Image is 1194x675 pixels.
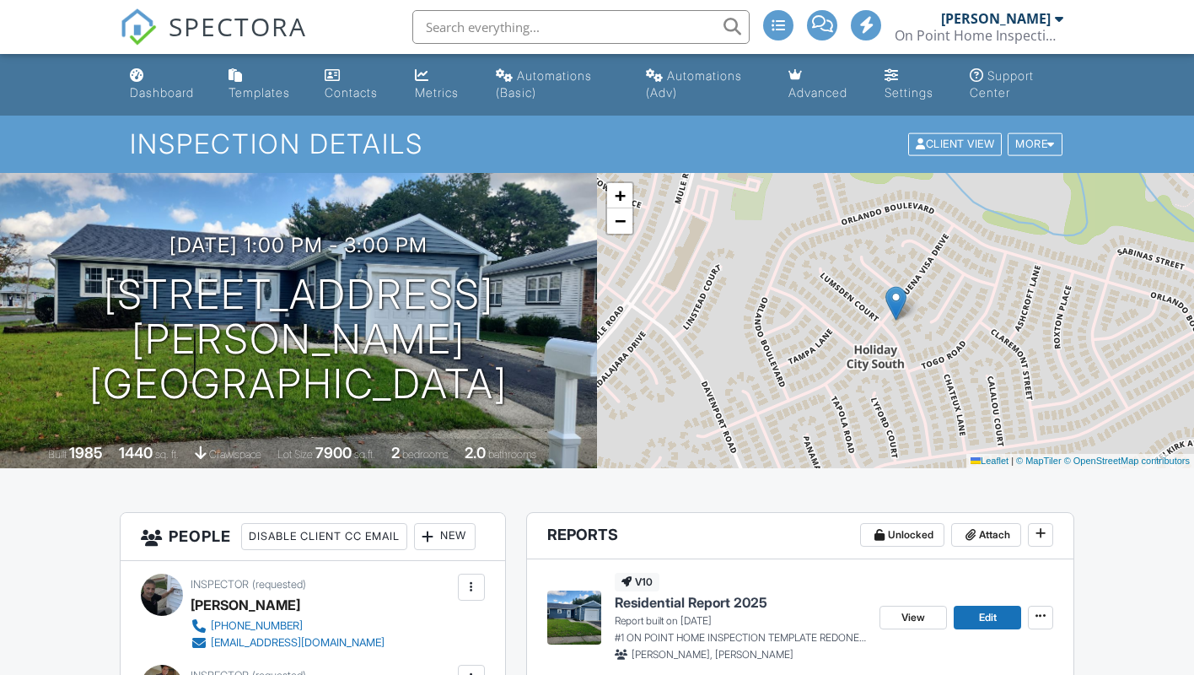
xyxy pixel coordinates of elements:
[191,592,300,618] div: [PERSON_NAME]
[391,444,400,462] div: 2
[169,234,428,256] h3: [DATE] 1:00 pm - 3:00 pm
[963,61,1072,109] a: Support Center
[782,61,863,109] a: Advanced
[211,619,303,633] div: [PHONE_NUMBER]
[885,85,933,100] div: Settings
[1064,456,1190,466] a: © OpenStreetMap contributors
[252,578,306,591] span: (requested)
[615,185,626,206] span: +
[48,448,67,461] span: Built
[169,8,307,44] span: SPECTORA
[415,85,459,100] div: Metrics
[414,523,476,550] div: New
[318,61,395,109] a: Contacts
[639,61,768,109] a: Automations (Advanced)
[489,61,627,109] a: Automations (Basic)
[941,10,1051,27] div: [PERSON_NAME]
[119,444,153,462] div: 1440
[496,68,592,100] div: Automations (Basic)
[646,68,742,100] div: Automations (Adv)
[354,448,375,461] span: sq.ft.
[615,210,626,231] span: −
[27,273,570,406] h1: [STREET_ADDRESS][PERSON_NAME] [GEOGRAPHIC_DATA]
[908,133,1002,156] div: Client View
[607,208,632,234] a: Zoom out
[155,448,179,461] span: sq. ft.
[488,448,536,461] span: bathrooms
[885,286,906,321] img: Marker
[229,85,290,100] div: Templates
[130,129,1063,159] h1: Inspection Details
[906,137,1006,149] a: Client View
[412,10,750,44] input: Search everything...
[222,61,304,109] a: Templates
[120,23,307,58] a: SPECTORA
[1008,133,1062,156] div: More
[895,27,1063,44] div: On Point Home Inspection Services
[277,448,313,461] span: Lot Size
[191,634,385,651] a: [EMAIL_ADDRESS][DOMAIN_NAME]
[325,85,378,100] div: Contacts
[191,618,385,634] a: [PHONE_NUMBER]
[123,61,208,109] a: Dashboard
[878,61,949,109] a: Settings
[465,444,486,462] div: 2.0
[408,61,476,109] a: Metrics
[130,85,194,100] div: Dashboard
[191,578,249,591] span: Inspector
[209,448,261,461] span: crawlspace
[402,448,449,461] span: bedrooms
[970,68,1034,100] div: Support Center
[69,444,103,462] div: 1985
[211,636,385,650] div: [EMAIL_ADDRESS][DOMAIN_NAME]
[121,513,505,561] h3: People
[120,8,157,46] img: The Best Home Inspection Software - Spectora
[971,456,1008,466] a: Leaflet
[607,183,632,208] a: Zoom in
[241,523,407,550] div: Disable Client CC Email
[315,444,352,462] div: 7900
[788,85,847,100] div: Advanced
[1016,456,1062,466] a: © MapTiler
[1011,456,1014,466] span: |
